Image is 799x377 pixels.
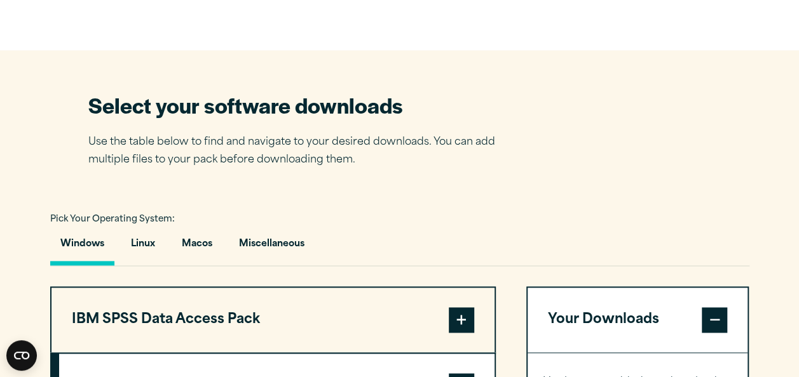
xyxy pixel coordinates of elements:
[50,215,175,223] span: Pick Your Operating System:
[121,229,165,265] button: Linux
[229,229,315,265] button: Miscellaneous
[528,288,748,352] button: Your Downloads
[172,229,222,265] button: Macos
[50,229,114,265] button: Windows
[88,91,514,119] h2: Select your software downloads
[51,288,495,352] button: IBM SPSS Data Access Pack
[88,133,514,170] p: Use the table below to find and navigate to your desired downloads. You can add multiple files to...
[6,340,37,371] button: Open CMP widget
